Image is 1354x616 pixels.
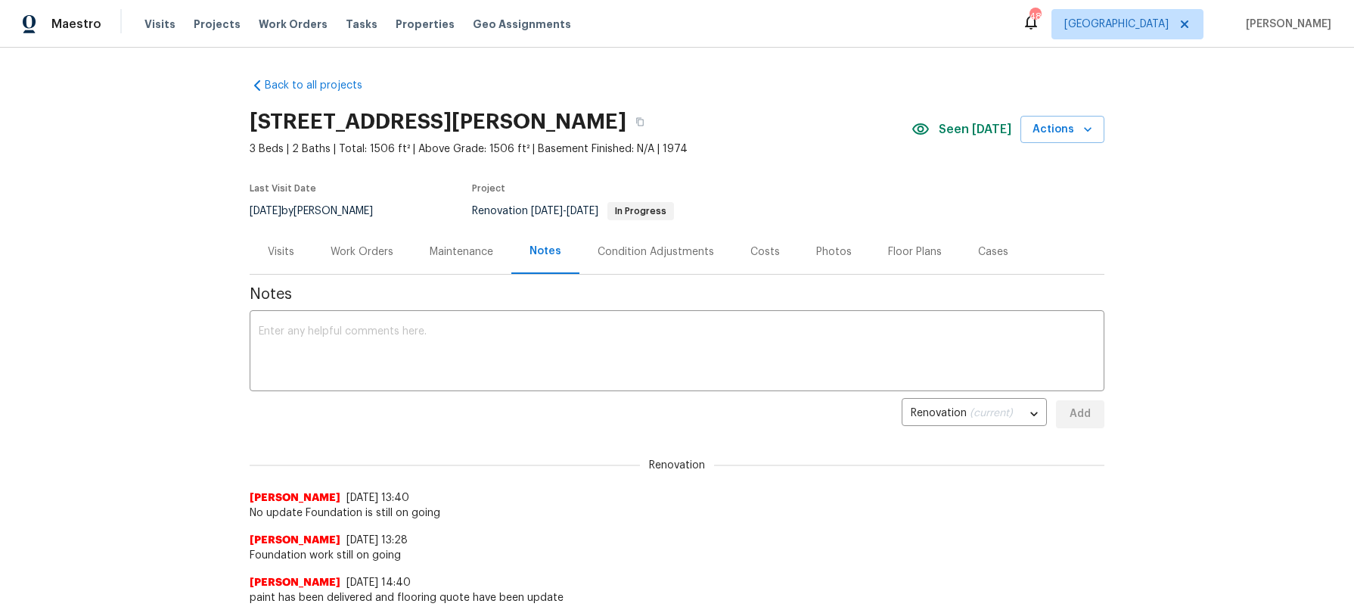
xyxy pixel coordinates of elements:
[888,244,942,260] div: Floor Plans
[250,206,281,216] span: [DATE]
[978,244,1008,260] div: Cases
[250,114,626,129] h2: [STREET_ADDRESS][PERSON_NAME]
[531,206,563,216] span: [DATE]
[331,244,393,260] div: Work Orders
[1020,116,1104,144] button: Actions
[609,207,672,216] span: In Progress
[939,122,1011,137] span: Seen [DATE]
[250,590,1104,605] span: paint has been delivered and flooring quote have been update
[1064,17,1169,32] span: [GEOGRAPHIC_DATA]
[902,396,1047,433] div: Renovation (current)
[250,202,391,220] div: by [PERSON_NAME]
[816,244,852,260] div: Photos
[750,244,780,260] div: Costs
[1033,120,1092,139] span: Actions
[250,78,395,93] a: Back to all projects
[259,17,328,32] span: Work Orders
[250,142,911,157] span: 3 Beds | 2 Baths | Total: 1506 ft² | Above Grade: 1506 ft² | Basement Finished: N/A | 1974
[346,577,411,588] span: [DATE] 14:40
[250,490,340,506] span: [PERSON_NAME]
[626,108,654,135] button: Copy Address
[250,533,340,548] span: [PERSON_NAME]
[346,19,377,30] span: Tasks
[250,184,316,193] span: Last Visit Date
[529,244,561,259] div: Notes
[250,548,1104,563] span: Foundation work still on going
[250,575,340,590] span: [PERSON_NAME]
[396,17,455,32] span: Properties
[268,244,294,260] div: Visits
[640,458,714,473] span: Renovation
[472,206,674,216] span: Renovation
[970,408,1013,418] span: (current)
[346,493,409,503] span: [DATE] 13:40
[346,535,408,546] span: [DATE] 13:28
[1029,9,1040,24] div: 48
[598,244,714,260] div: Condition Adjustments
[531,206,598,216] span: -
[51,17,101,32] span: Maestro
[473,17,571,32] span: Geo Assignments
[250,506,1104,521] span: No update Foundation is still on going
[472,184,505,193] span: Project
[1240,17,1331,32] span: [PERSON_NAME]
[250,287,1104,302] span: Notes
[567,206,598,216] span: [DATE]
[144,17,175,32] span: Visits
[430,244,493,260] div: Maintenance
[194,17,241,32] span: Projects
